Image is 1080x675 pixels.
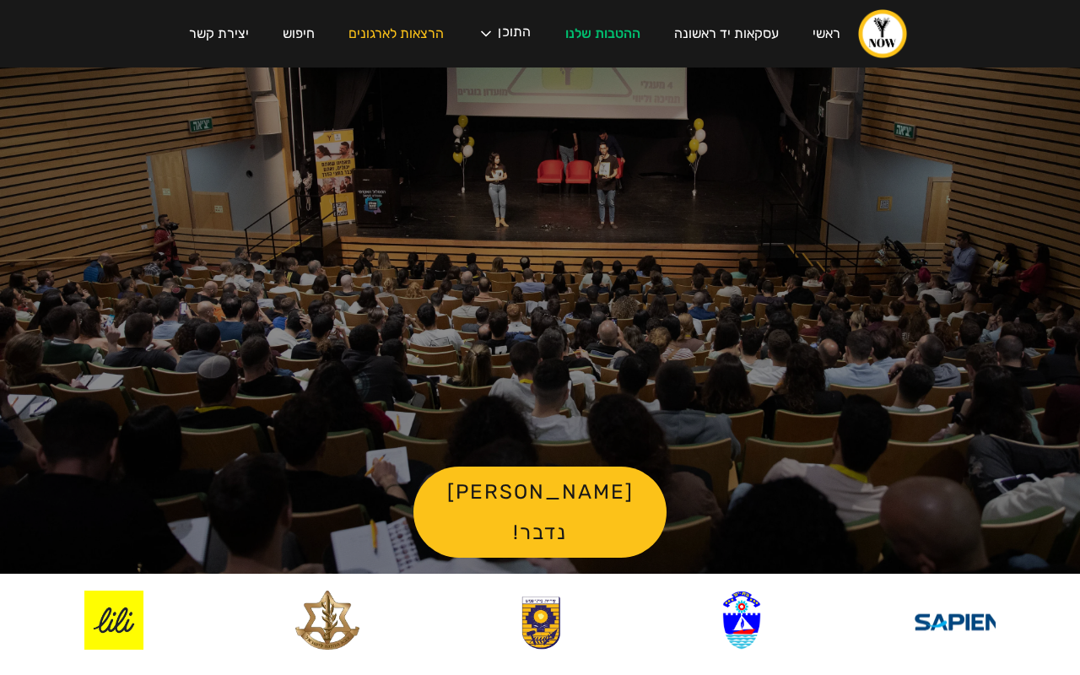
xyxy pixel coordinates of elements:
a: ראשי [796,10,857,57]
a: עסקאות יד ראשונה [657,10,796,57]
a: יצירת קשר [172,10,266,57]
a: [PERSON_NAME] נדבר! [413,467,667,558]
a: הרצאות לארגונים [332,10,461,57]
a: ההטבות שלנו [548,10,657,57]
a: חיפוש [266,10,332,57]
div: התוכן [498,25,531,42]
